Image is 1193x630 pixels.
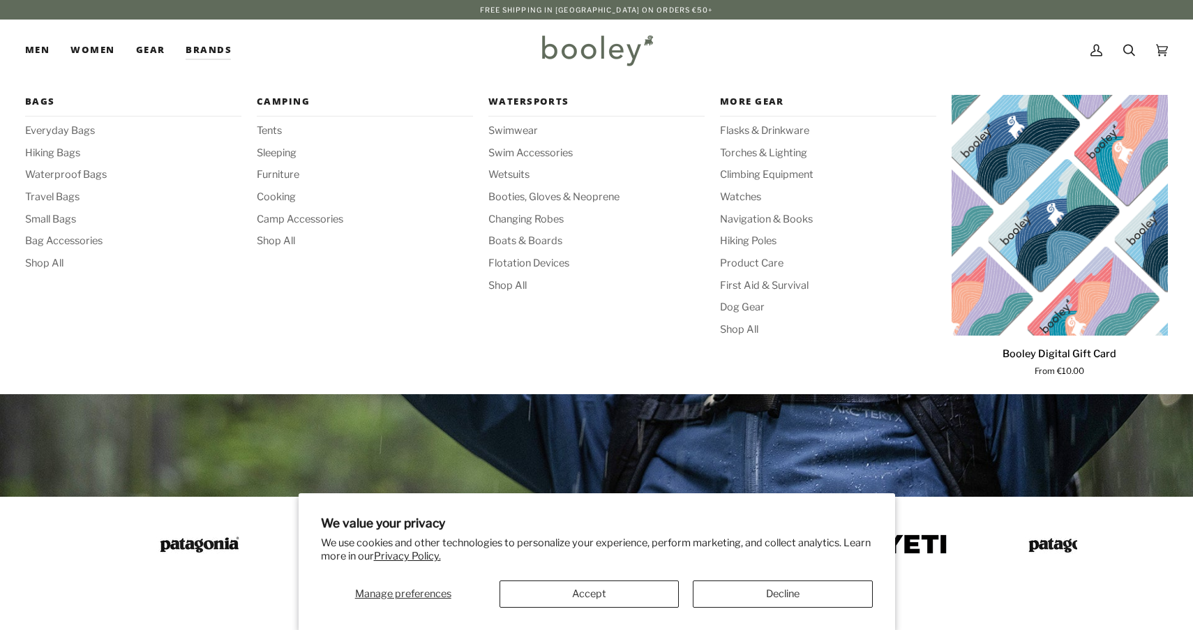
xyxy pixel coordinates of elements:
a: Shop All [720,322,936,338]
a: Boats & Boards [488,234,705,249]
a: Bag Accessories [25,234,241,249]
a: Dog Gear [720,300,936,315]
a: Navigation & Books [720,212,936,227]
a: Shop All [488,278,705,294]
a: Shop All [25,256,241,271]
a: Privacy Policy. [374,550,441,562]
p: Free Shipping in [GEOGRAPHIC_DATA] on Orders €50+ [480,4,714,15]
span: Bags [25,95,241,109]
a: Gear [126,20,176,81]
a: Wetsuits [488,167,705,183]
h2: We value your privacy [321,516,873,530]
a: Swim Accessories [488,146,705,161]
div: Gear Bags Everyday Bags Hiking Bags Waterproof Bags Travel Bags Small Bags Bag Accessories Shop A... [126,20,176,81]
a: Flasks & Drinkware [720,123,936,139]
a: Product Care [720,256,936,271]
button: Accept [500,580,679,608]
a: Sleeping [257,146,473,161]
a: Men [25,20,60,81]
a: Everyday Bags [25,123,241,139]
p: We use cookies and other technologies to personalize your experience, perform marketing, and coll... [321,537,873,563]
a: First Aid & Survival [720,278,936,294]
a: Changing Robes [488,212,705,227]
span: Men [25,43,50,57]
a: Brands [175,20,242,81]
a: Swimwear [488,123,705,139]
a: Tents [257,123,473,139]
a: Watersports [488,95,705,117]
span: Gear [136,43,165,57]
a: Furniture [257,167,473,183]
a: Flotation Devices [488,256,705,271]
product-grid-item: Booley Digital Gift Card [952,95,1168,377]
a: Booley Digital Gift Card [952,341,1168,378]
a: Booley Digital Gift Card [952,95,1168,336]
a: Booties, Gloves & Neoprene [488,190,705,205]
a: Watches [720,190,936,205]
a: Torches & Lighting [720,146,936,161]
span: More Gear [720,95,936,109]
a: Climbing Equipment [720,167,936,183]
a: Travel Bags [25,190,241,205]
a: Bags [25,95,241,117]
a: Cooking [257,190,473,205]
a: Hiking Poles [720,234,936,249]
a: Hiking Bags [25,146,241,161]
a: Shop All [257,234,473,249]
p: Booley Digital Gift Card [1003,347,1116,362]
span: Women [70,43,114,57]
img: Booley [536,30,658,70]
a: Waterproof Bags [25,167,241,183]
span: From €10.00 [1035,366,1084,378]
a: Women [60,20,125,81]
a: More Gear [720,95,936,117]
button: Manage preferences [320,580,485,608]
button: Decline [693,580,872,608]
span: Camping [257,95,473,109]
a: Camping [257,95,473,117]
span: Watersports [488,95,705,109]
span: Manage preferences [355,587,451,600]
a: Camp Accessories [257,212,473,227]
a: Small Bags [25,212,241,227]
product-grid-item-variant: €10.00 [952,95,1168,336]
